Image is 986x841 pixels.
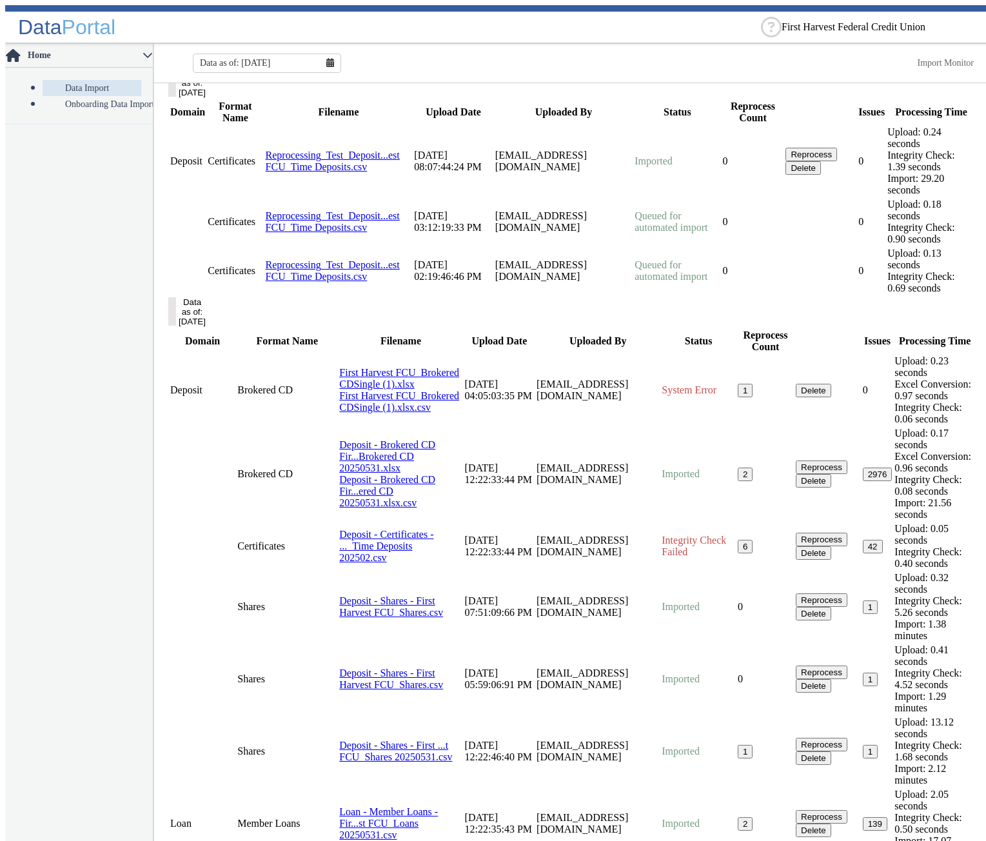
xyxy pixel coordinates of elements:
[887,100,976,124] th: Processing Time
[858,198,885,246] td: 0
[894,812,975,835] div: Integrity Check: 0.50 seconds
[894,618,975,642] div: Import: 1.38 minutes
[858,247,885,295] td: 0
[737,571,794,642] td: 0
[887,271,975,294] div: Integrity Check: 0.69 seconds
[761,17,782,37] div: Help
[862,329,893,353] th: Issues
[662,535,726,557] span: Integrity Check Failed
[863,817,887,831] button: 139
[894,523,975,546] div: Upload: 0.05 seconds
[796,474,831,488] button: Delete
[495,100,633,124] th: Uploaded By
[339,329,462,353] th: Filename
[796,810,847,824] button: Reprocess
[266,150,400,172] a: Reprocessing_Test_Deposit...est FCU_Time Deposits.csv
[858,100,885,124] th: Issues
[661,329,736,353] th: Status
[887,173,975,196] div: Import: 29.20 seconds
[738,468,753,481] button: 2
[722,100,784,124] th: Reprocess Count
[464,571,535,642] td: [DATE] 07:51:09:66 PM
[662,468,700,479] span: Imported
[862,355,893,426] td: 0
[170,355,235,426] td: Deposit
[662,818,700,829] span: Imported
[237,522,337,570] td: Certificates
[894,595,975,618] div: Integrity Check: 5.26 seconds
[894,691,975,714] div: Import: 1.29 minutes
[170,100,206,124] th: Domain
[536,716,660,787] td: [EMAIL_ADDRESS][DOMAIN_NAME]
[464,522,535,570] td: [DATE] 12:22:33:44 PM
[339,367,459,390] a: First Harvest FCU_Brokered CDSingle (1).xlsx
[887,222,975,245] div: Integrity Check: 0.90 seconds
[894,497,975,520] div: Import: 21.56 seconds
[863,600,878,614] button: 1
[887,199,975,222] div: Upload: 0.18 seconds
[887,150,975,173] div: Integrity Check: 1.39 seconds
[464,716,535,787] td: [DATE] 12:22:46:40 PM
[237,716,337,787] td: Shares
[5,68,153,124] p-accordion-content: Home
[179,297,206,326] div: Data as of: [DATE]
[536,571,660,642] td: [EMAIL_ADDRESS][DOMAIN_NAME]
[894,717,975,740] div: Upload: 13.12 seconds
[785,148,837,161] button: Reprocess
[785,161,821,175] button: Delete
[737,644,794,715] td: 0
[237,355,337,426] td: Brokered CD
[796,607,831,620] button: Delete
[863,745,878,758] button: 1
[207,247,263,295] td: Certificates
[894,428,975,451] div: Upload: 0.17 seconds
[634,100,720,124] th: Status
[863,468,892,481] button: 2976
[858,126,885,197] td: 0
[894,474,975,497] div: Integrity Check: 0.08 seconds
[782,21,975,33] ng-select: First Harvest Federal Credit Union
[168,68,176,97] button: Data as of: [DATE]
[339,529,433,563] a: Deposit - Certificates - ..._Time Deposits 202502.csv
[894,379,975,402] div: Excel Conversion: 0.97 seconds
[339,740,452,762] a: Deposit - Shares - First ...t FCU_Shares 20250531.csv
[62,15,116,39] span: Portal
[796,384,831,397] button: Delete
[796,738,847,751] button: Reprocess
[536,427,660,521] td: [EMAIL_ADDRESS][DOMAIN_NAME]
[894,402,975,425] div: Integrity Check: 0.06 seconds
[738,384,753,397] button: 1
[464,427,535,521] td: [DATE] 12:22:33:44 PM
[495,126,633,197] td: [EMAIL_ADDRESS][DOMAIN_NAME]
[207,100,263,124] th: Format Name
[339,668,443,690] a: Deposit - Shares - First Harvest FCU_Shares.csv
[536,329,660,353] th: Uploaded By
[894,572,975,595] div: Upload: 0.32 seconds
[237,329,337,353] th: Format Name
[722,247,784,295] td: 0
[738,540,753,553] button: 6
[894,451,975,474] div: Excel Conversion: 0.96 seconds
[738,745,753,758] button: 1
[5,44,153,68] p-accordion-header: Home
[170,126,206,197] td: Deposit
[413,247,493,295] td: [DATE] 02:19:46:46 PM
[168,297,176,326] button: Data as of: [DATE]
[200,58,270,68] span: Data as of: [DATE]
[887,126,975,150] div: Upload: 0.24 seconds
[495,198,633,246] td: [EMAIL_ADDRESS][DOMAIN_NAME]
[536,522,660,570] td: [EMAIL_ADDRESS][DOMAIN_NAME]
[265,100,413,124] th: Filename
[796,679,831,693] button: Delete
[26,50,143,61] span: Home
[894,740,975,763] div: Integrity Check: 1.68 seconds
[796,533,847,546] button: Reprocess
[796,593,847,607] button: Reprocess
[536,355,660,426] td: [EMAIL_ADDRESS][DOMAIN_NAME]
[413,126,493,197] td: [DATE] 08:07:44:24 PM
[894,355,975,379] div: Upload: 0.23 seconds
[635,259,707,282] span: Queued for automated import
[413,100,493,124] th: Upload Date
[339,390,459,413] a: First Harvest FCU_Brokered CDSingle (1).xlsx.csv
[887,248,975,271] div: Upload: 0.13 seconds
